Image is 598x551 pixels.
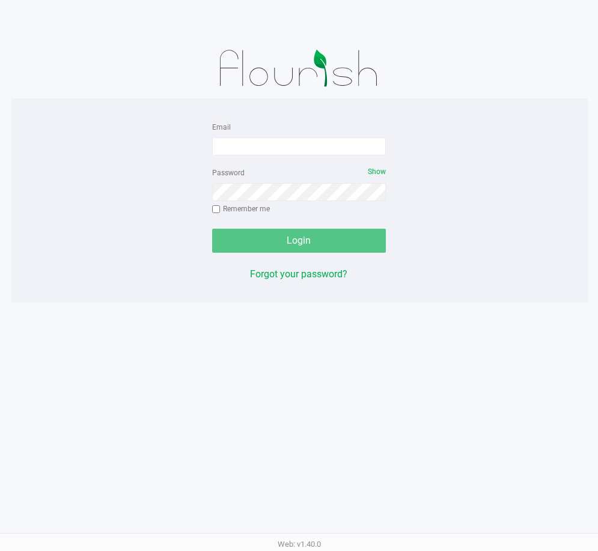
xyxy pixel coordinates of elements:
[250,267,347,282] button: Forgot your password?
[212,122,231,133] label: Email
[212,167,245,178] label: Password
[212,203,270,214] label: Remember me
[278,540,321,549] span: Web: v1.40.0
[212,205,221,214] input: Remember me
[368,167,386,176] span: Show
